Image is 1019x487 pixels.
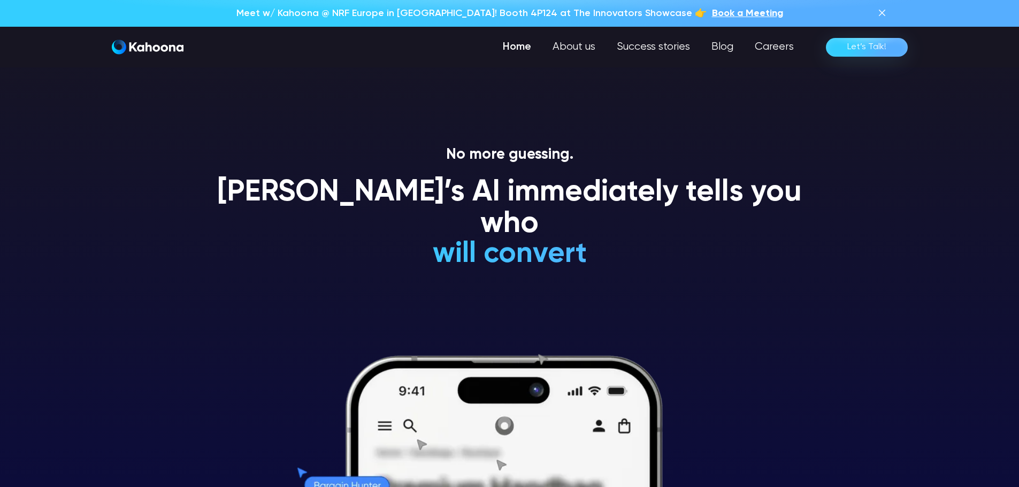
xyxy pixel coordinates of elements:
a: Book a Meeting [712,6,783,20]
a: Careers [744,36,805,58]
span: Book a Meeting [712,9,783,18]
a: Blog [701,36,744,58]
h1: will convert [352,238,667,270]
a: About us [542,36,606,58]
img: Kahoona logo white [112,40,183,55]
a: Success stories [606,36,701,58]
p: Meet w/ Kahoona @ NRF Europe in [GEOGRAPHIC_DATA]! Booth 4P124 at The Innovators Showcase 👉 [236,6,707,20]
p: No more guessing. [205,146,815,164]
a: Kahoona logo blackKahoona logo white [112,40,183,55]
a: Home [492,36,542,58]
h1: [PERSON_NAME]’s AI immediately tells you who [205,177,815,241]
div: Let’s Talk! [847,38,886,56]
a: Let’s Talk! [826,38,908,57]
